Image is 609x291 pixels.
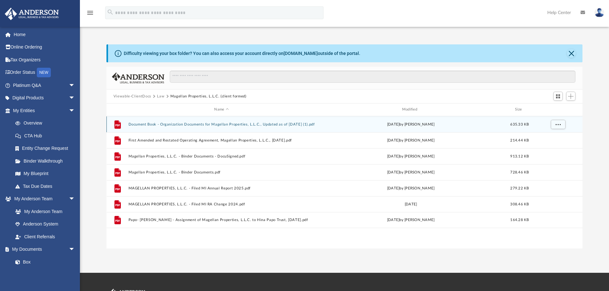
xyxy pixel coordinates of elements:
a: Platinum Q&Aarrow_drop_down [4,79,85,92]
a: Tax Due Dates [9,180,85,193]
button: Add [566,92,576,101]
img: Anderson Advisors Platinum Portal [3,8,61,20]
a: Client Referrals [9,230,82,243]
button: Magellan Properties, L.L.C. - Binder Documents - DocuSigned.pdf [128,154,315,158]
a: Meeting Minutes [9,268,82,281]
span: arrow_drop_down [69,243,82,256]
button: MAGELLAN PROPERTIES, L.L.C. - Filed MI Annual Report 2025.pdf [128,186,315,190]
div: [DATE] by [PERSON_NAME] [317,153,504,159]
input: Search files and folders [170,71,575,83]
a: My Blueprint [9,167,82,180]
a: Online Ordering [4,41,85,54]
a: menu [86,12,94,17]
button: Switch to Grid View [553,92,563,101]
a: Entity Change Request [9,142,85,155]
button: Law [157,94,164,99]
button: Papo- [PERSON_NAME] - Assignment of Magellan Properties, L.L.C. to Hina Papo Trust, [DATE].pdf [128,218,315,222]
a: My Entitiesarrow_drop_down [4,104,85,117]
span: arrow_drop_down [69,193,82,206]
a: [DOMAIN_NAME] [284,51,318,56]
div: Difficulty viewing your box folder? You can also access your account directly on outside of the p... [124,50,360,57]
span: arrow_drop_down [69,104,82,117]
img: User Pic [595,8,604,17]
span: 214.44 KB [510,138,529,142]
button: Magellan Properties, L.L.C. (client formed) [170,94,246,99]
span: arrow_drop_down [69,92,82,105]
div: [DATE] by [PERSON_NAME] [317,185,504,191]
a: Binder Walkthrough [9,155,85,167]
div: grid [106,116,583,249]
span: 164.28 KB [510,218,529,222]
i: search [107,9,114,16]
span: 635.33 KB [510,122,529,126]
div: Modified [317,107,504,112]
a: Home [4,28,85,41]
a: My Anderson Teamarrow_drop_down [4,193,82,205]
a: Tax Organizers [4,53,85,66]
span: 913.12 KB [510,154,529,158]
a: Overview [9,117,85,130]
div: id [535,107,580,112]
a: Anderson System [9,218,82,231]
button: Magellan Properties, L.L.C. - Binder Documents.pdf [128,170,315,174]
button: Close [567,49,576,58]
i: menu [86,9,94,17]
span: 728.46 KB [510,170,529,174]
a: Box [9,256,78,268]
a: My Anderson Team [9,205,78,218]
div: [DATE] by [PERSON_NAME] [317,137,504,143]
div: Size [507,107,532,112]
button: MAGELLAN PROPERTIES, L.L.C. - Filed MI RA Change 2024.pdf [128,202,315,206]
a: Digital Productsarrow_drop_down [4,92,85,104]
button: Document Book - Organization Documents for Magellan Properties, L.L.C., Updated as of [DATE] (1).pdf [128,122,315,126]
span: 279.22 KB [510,186,529,190]
div: Name [128,107,315,112]
button: More options [550,119,565,129]
div: id [109,107,125,112]
div: NEW [37,68,51,77]
a: My Documentsarrow_drop_down [4,243,82,256]
a: CTA Hub [9,129,85,142]
div: [DATE] by [PERSON_NAME] [317,217,504,223]
div: [DATE] [317,201,504,207]
span: arrow_drop_down [69,79,82,92]
span: 308.46 KB [510,202,529,206]
button: First Amended and Restated Operating Agreement, Magellan Properties, L.L.C., [DATE].pdf [128,138,315,142]
div: [DATE] by [PERSON_NAME] [317,121,504,127]
div: [DATE] by [PERSON_NAME] [317,169,504,175]
a: Order StatusNEW [4,66,85,79]
button: Viewable-ClientDocs [113,94,151,99]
